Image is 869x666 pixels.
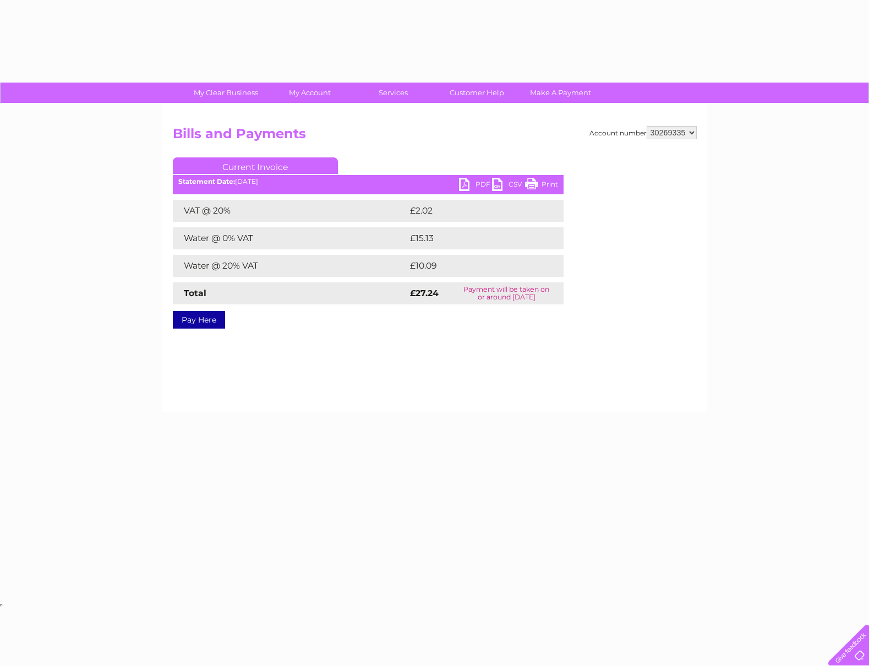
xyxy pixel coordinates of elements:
b: Statement Date: [178,177,235,185]
td: £10.09 [407,255,541,277]
td: £2.02 [407,200,538,222]
a: PDF [459,178,492,194]
h2: Bills and Payments [173,126,697,147]
div: Account number [589,126,697,139]
a: Current Invoice [173,157,338,174]
div: [DATE] [173,178,564,185]
td: VAT @ 20% [173,200,407,222]
td: £15.13 [407,227,539,249]
a: Services [348,83,439,103]
a: Print [525,178,558,194]
strong: £27.24 [410,288,439,298]
td: Water @ 0% VAT [173,227,407,249]
a: Pay Here [173,311,225,329]
a: My Account [264,83,355,103]
td: Payment will be taken on or around [DATE] [450,282,564,304]
a: CSV [492,178,525,194]
a: Make A Payment [515,83,606,103]
a: Customer Help [431,83,522,103]
strong: Total [184,288,206,298]
a: My Clear Business [181,83,271,103]
td: Water @ 20% VAT [173,255,407,277]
